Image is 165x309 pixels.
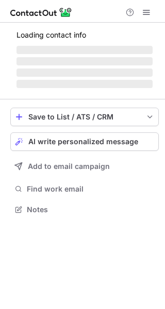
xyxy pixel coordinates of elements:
span: Find work email [27,184,155,194]
img: ContactOut v5.3.10 [10,6,72,19]
span: ‌ [16,80,153,88]
button: AI write personalized message [10,132,159,151]
span: ‌ [16,46,153,54]
span: AI write personalized message [28,138,138,146]
button: Notes [10,202,159,217]
span: Add to email campaign [28,162,110,170]
button: Add to email campaign [10,157,159,176]
div: Save to List / ATS / CRM [28,113,141,121]
span: ‌ [16,57,153,65]
button: save-profile-one-click [10,108,159,126]
span: Notes [27,205,155,214]
span: ‌ [16,68,153,77]
button: Find work email [10,182,159,196]
p: Loading contact info [16,31,153,39]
